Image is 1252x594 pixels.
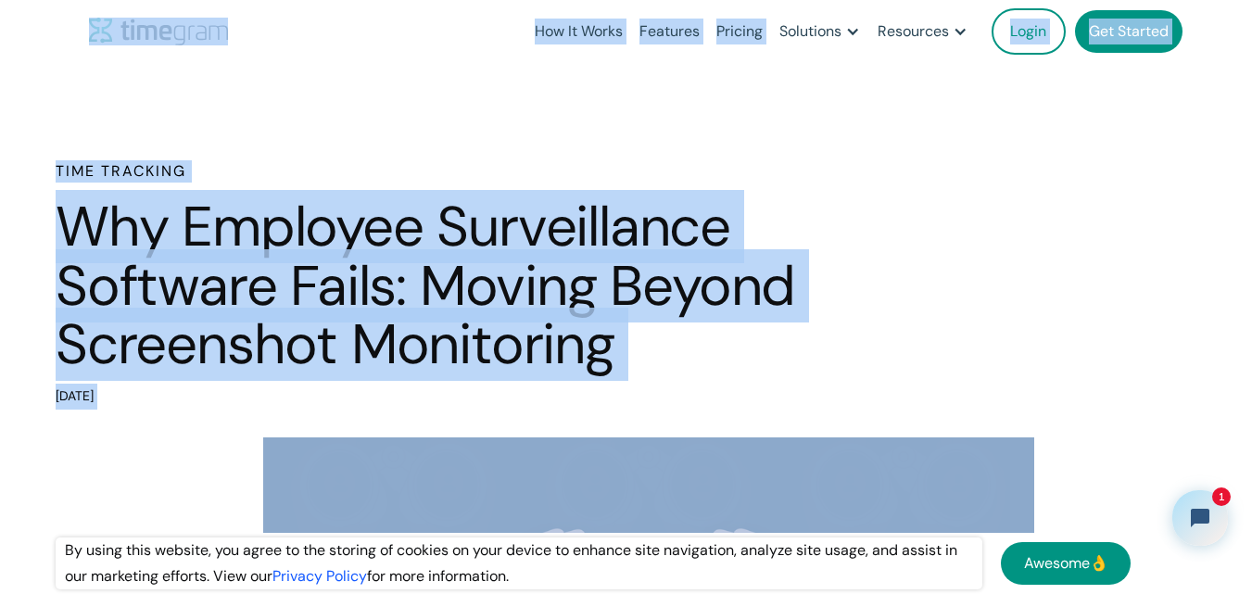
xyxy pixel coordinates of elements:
[1001,542,1131,585] a: Awesome👌
[272,566,367,586] a: Privacy Policy
[1157,474,1244,562] iframe: Tidio Chat
[56,197,834,374] h1: Why Employee Surveillance Software Fails: Moving Beyond Screenshot Monitoring
[56,160,834,183] h6: Time Tracking
[56,384,834,410] div: [DATE]
[56,537,982,589] div: By using this website, you agree to the storing of cookies on your device to enhance site navigat...
[992,8,1066,55] a: Login
[878,19,949,44] div: Resources
[1075,10,1182,53] a: Get Started
[779,19,841,44] div: Solutions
